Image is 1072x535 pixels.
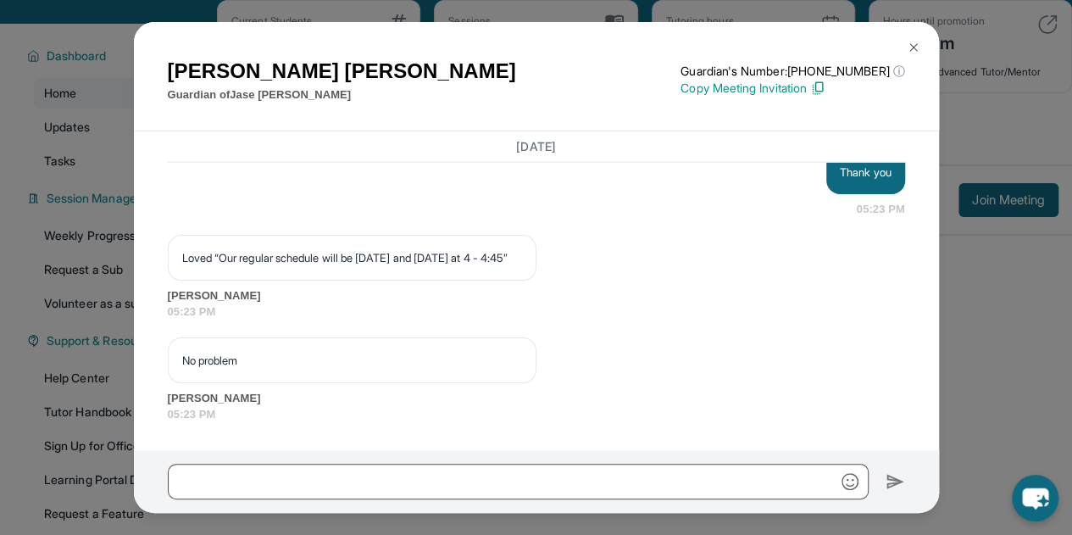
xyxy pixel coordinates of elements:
h3: [DATE] [168,138,905,155]
span: 05:23 PM [168,304,905,320]
span: [PERSON_NAME] [168,390,905,407]
span: 05:23 PM [168,406,905,423]
p: Guardian's Number: [PHONE_NUMBER] [680,63,904,80]
img: Copy Icon [810,81,825,96]
img: Close Icon [907,41,920,54]
span: ⓘ [892,63,904,80]
h1: [PERSON_NAME] [PERSON_NAME] [168,56,516,86]
img: Emoji [841,473,858,490]
p: Copy Meeting Invitation [680,80,904,97]
p: Thank you [840,164,891,181]
span: 05:23 PM [857,201,905,218]
p: Loved “Our regular schedule will be [DATE] and [DATE] at 4 - 4:45” [182,249,522,266]
button: chat-button [1012,475,1058,521]
p: No problem [182,352,522,369]
img: Send icon [886,471,905,492]
span: [PERSON_NAME] [168,287,905,304]
p: Guardian of Jase [PERSON_NAME] [168,86,516,103]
